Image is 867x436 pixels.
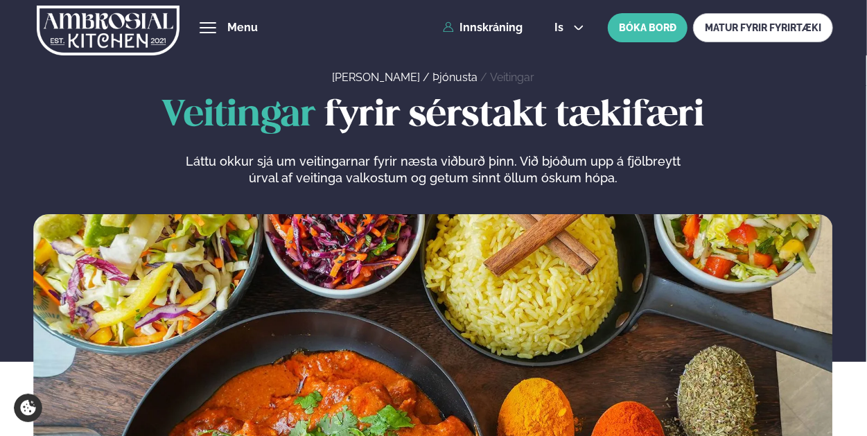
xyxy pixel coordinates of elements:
[14,394,42,422] a: Cookie settings
[161,99,316,133] span: Veitingar
[33,96,833,137] h1: fyrir sérstakt tækifæri
[480,71,490,84] span: /
[608,13,688,42] button: BÓKA BORÐ
[443,21,523,34] a: Innskráning
[171,153,695,186] p: Láttu okkur sjá um veitingarnar fyrir næsta viðburð þinn. Við bjóðum upp á fjölbreytt úrval af ve...
[554,22,568,33] span: is
[37,2,180,59] img: logo
[490,71,534,84] a: Veitingar
[543,22,595,33] button: is
[693,13,833,42] a: MATUR FYRIR FYRIRTÆKI
[423,71,432,84] span: /
[432,71,478,84] a: Þjónusta
[332,71,420,84] a: [PERSON_NAME]
[200,19,216,36] button: hamburger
